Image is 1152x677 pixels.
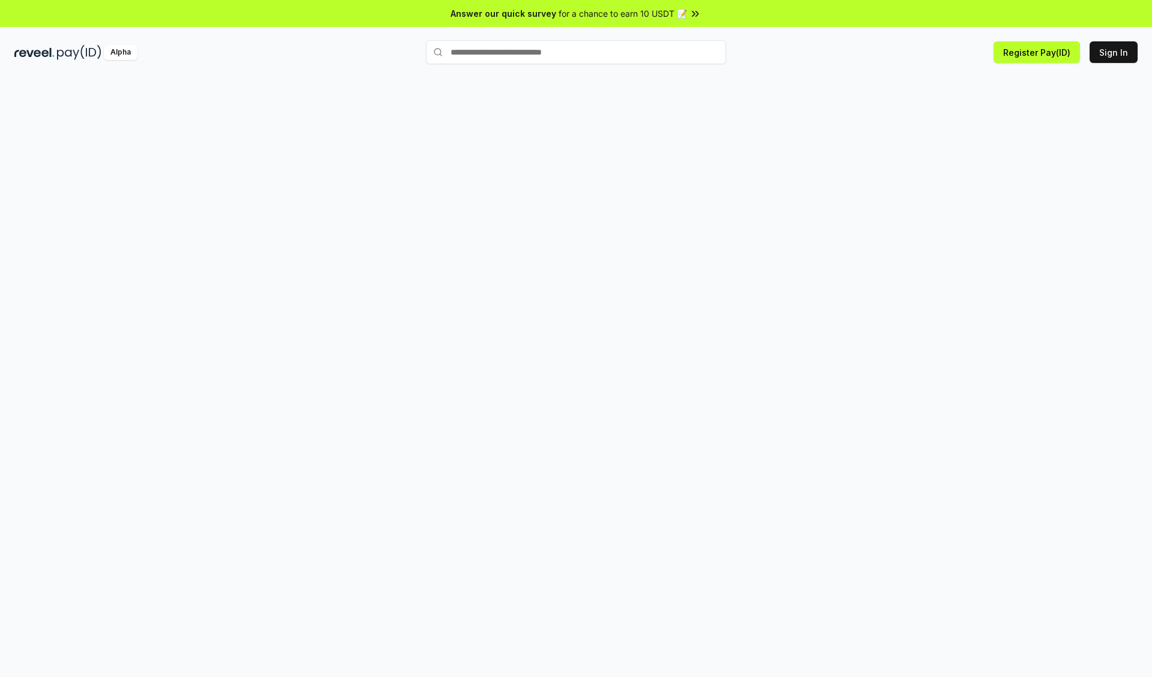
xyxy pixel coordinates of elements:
span: for a chance to earn 10 USDT 📝 [559,7,687,20]
button: Sign In [1090,41,1138,63]
img: reveel_dark [14,45,55,60]
div: Alpha [104,45,137,60]
span: Answer our quick survey [451,7,556,20]
img: pay_id [57,45,101,60]
button: Register Pay(ID) [994,41,1080,63]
